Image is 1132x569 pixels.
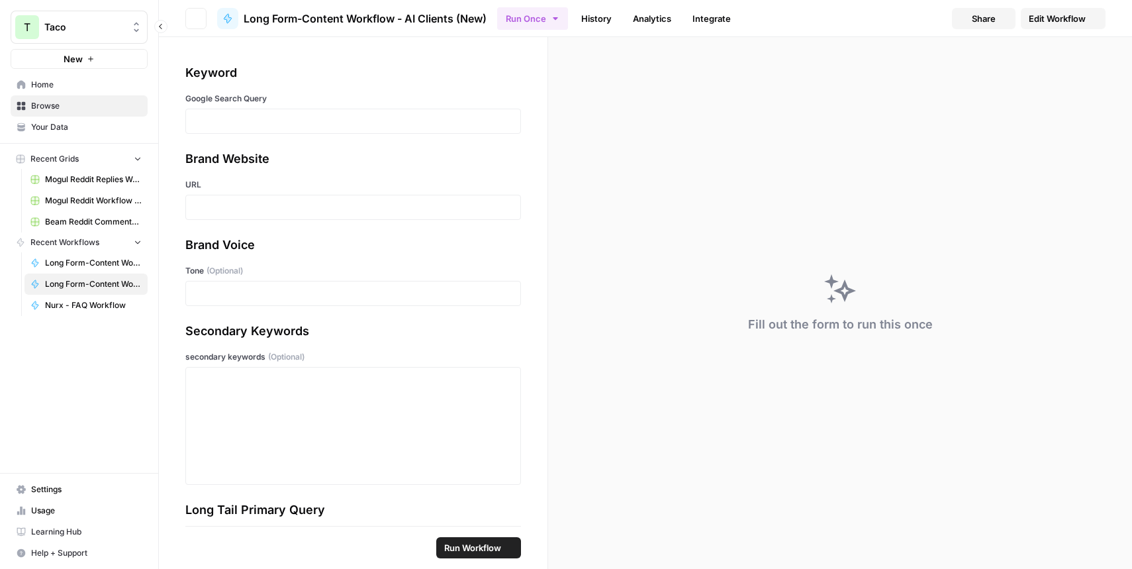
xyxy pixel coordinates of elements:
a: Mogul Reddit Replies Workflow Grid [24,169,148,190]
div: Long Tail Primary Query [185,501,521,519]
label: Google Search Query [185,93,521,105]
span: Long Form-Content Workflow - AI Clients (New) [244,11,487,26]
button: Share [952,8,1015,29]
div: Brand Voice [185,236,521,254]
a: Long Form-Content Workflow - B2B Clients [24,252,148,274]
span: Your Data [31,121,142,133]
a: Long Form-Content Workflow - AI Clients (New) [24,274,148,295]
span: Edit Workflow [1029,12,1086,25]
button: New [11,49,148,69]
span: Recent Grids [30,153,79,165]
span: Learning Hub [31,526,142,538]
span: Taco [44,21,124,34]
button: Recent Workflows [11,233,148,252]
button: Recent Grids [11,149,148,169]
div: Secondary Keywords [185,322,521,340]
a: Usage [11,500,148,521]
a: Learning Hub [11,521,148,543]
span: Recent Workflows [30,236,99,248]
a: Home [11,74,148,95]
a: Long Form-Content Workflow - AI Clients (New) [217,8,487,29]
span: Usage [31,505,142,517]
a: Analytics [625,8,679,29]
a: Integrate [684,8,739,29]
a: Nurx - FAQ Workflow [24,295,148,316]
span: Long Form-Content Workflow - AI Clients (New) [45,278,142,290]
a: History [573,8,620,29]
span: Browse [31,100,142,112]
span: New [64,52,83,66]
button: Run Once [497,7,568,30]
button: Workspace: Taco [11,11,148,44]
span: Share [972,12,996,25]
span: Run Workflow [444,541,501,554]
div: Fill out the form to run this once [748,315,933,334]
div: Keyword [185,64,521,82]
button: Run Workflow [436,537,521,558]
span: Nurx - FAQ Workflow [45,299,142,311]
button: Help + Support [11,543,148,564]
a: Mogul Reddit Workflow Grid (1) [24,190,148,211]
a: Edit Workflow [1021,8,1106,29]
a: Browse [11,95,148,117]
a: Beam Reddit Comments Workflow Grid (1) [24,211,148,233]
span: Long Form-Content Workflow - B2B Clients [45,257,142,269]
span: T [24,19,30,35]
span: Help + Support [31,547,142,559]
label: secondary keywords [185,351,521,363]
span: Settings [31,484,142,495]
label: URL [185,179,521,191]
span: Mogul Reddit Replies Workflow Grid [45,174,142,185]
a: Settings [11,479,148,500]
span: (Optional) [268,351,305,363]
span: Mogul Reddit Workflow Grid (1) [45,195,142,207]
span: Home [31,79,142,91]
a: Your Data [11,117,148,138]
label: Tone [185,265,521,277]
div: Brand Website [185,150,521,168]
span: (Optional) [207,265,243,277]
span: Beam Reddit Comments Workflow Grid (1) [45,216,142,228]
